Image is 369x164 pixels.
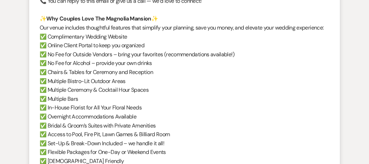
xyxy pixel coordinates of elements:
p: ✅ Set-Up & Break-Down Included – we handle it all! [40,139,329,148]
p: Our venue includes thoughtful features that simplify your planning, save you money, and elevate y... [40,23,329,32]
p: ✨ ✨ [40,14,329,23]
p: ✅ Overnight Accommodations Available [40,112,329,121]
p: ✅ No Fee for Alcohol – provide your own drinks [40,59,329,68]
p: ✅ No Fee for Outside Vendors – bring your favorites (recommendations available!) [40,50,329,59]
p: ✅ Multiple Bars [40,95,329,104]
p: ✅ In-House Florist for All Your Floral Needs [40,103,329,112]
p: ✅ Flexible Packages for One-Day or Weekend Events [40,148,329,157]
strong: Why Couples Love The Magnolia Mansion [46,15,151,22]
p: ✅ Online Client Portal to keep you organized [40,41,329,50]
p: ✅ Chairs & Tables for Ceremony and Reception [40,68,329,77]
p: ✅ Bridal & Groom’s Suites with Private Amenities [40,121,329,130]
p: ✅ Complimentary Wedding Website [40,32,329,41]
p: ✅ Multiple Ceremony & Cocktail Hour Spaces [40,85,329,95]
p: ✅ Access to Pool, Fire Pit, Lawn Games & Billiard Room [40,130,329,139]
p: ✅ Multiple Bistro-Lit Outdoor Areas [40,77,329,86]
